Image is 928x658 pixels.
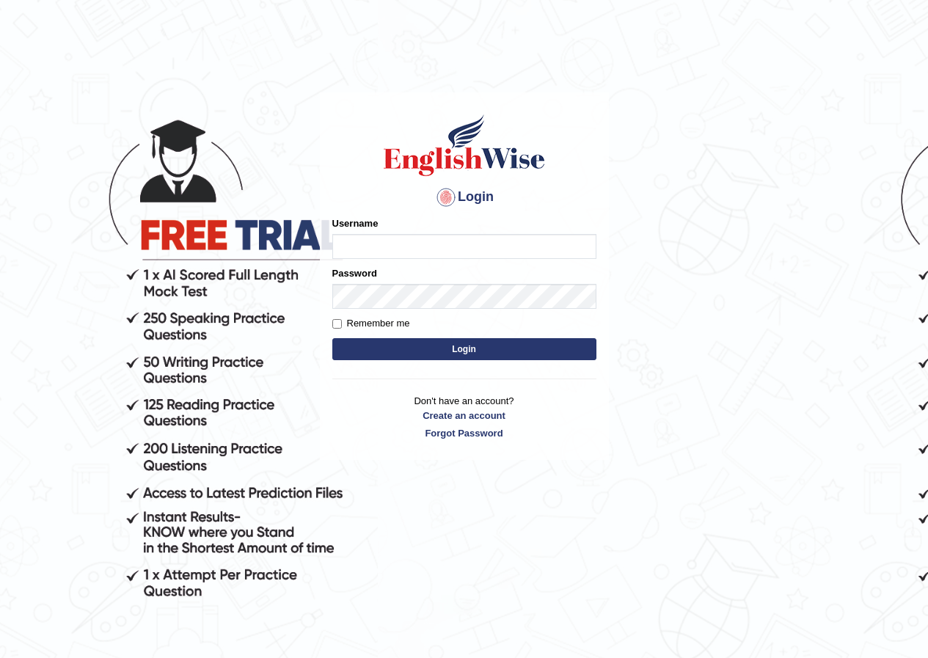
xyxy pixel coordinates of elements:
[332,394,596,439] p: Don't have an account?
[332,409,596,423] a: Create an account
[332,216,379,230] label: Username
[381,112,548,178] img: Logo of English Wise sign in for intelligent practice with AI
[332,186,596,209] h4: Login
[332,426,596,440] a: Forgot Password
[332,319,342,329] input: Remember me
[332,316,410,331] label: Remember me
[332,338,596,360] button: Login
[332,266,377,280] label: Password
